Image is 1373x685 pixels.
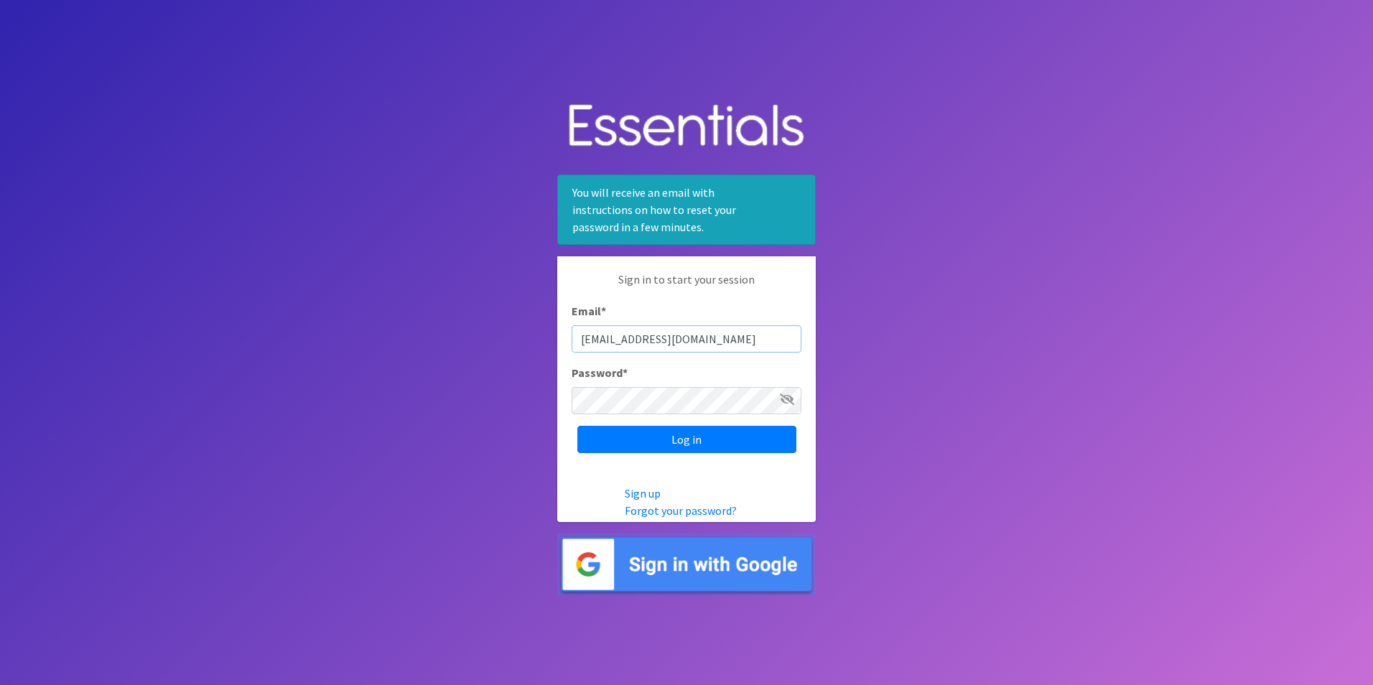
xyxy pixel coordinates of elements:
p: Sign in to start your session [572,271,801,302]
abbr: required [601,304,606,318]
label: Email [572,302,606,320]
img: Human Essentials [557,90,816,164]
a: Sign up [625,486,661,500]
div: You will receive an email with instructions on how to reset your password in a few minutes. [557,174,816,245]
label: Password [572,364,628,381]
abbr: required [623,365,628,380]
input: Log in [577,426,796,453]
a: Forgot your password? [625,503,737,518]
img: Sign in with Google [557,533,816,596]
